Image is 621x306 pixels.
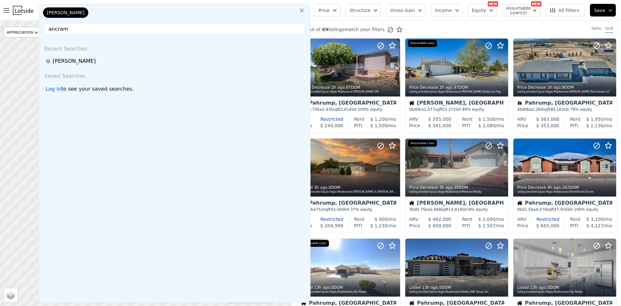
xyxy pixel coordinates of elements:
div: 0 bd 0 ba sqft lot · 49% equity [409,107,504,112]
span: 1,435 [322,107,333,112]
div: Restricted [310,116,343,122]
div: PITI [570,222,578,229]
span: 2,668 [430,207,441,212]
div: [PERSON_NAME], [GEOGRAPHIC_DATA] [409,200,504,207]
span: 752 [316,207,323,212]
a: Price Decrease 2h ago,97DOMListing provided byLas Vegas Realtorsand [PERSON_NAME] VIPMobilePahrum... [297,38,400,133]
img: Mobile [517,100,522,106]
div: PITI [462,222,470,229]
div: Assumable Loan [408,40,437,47]
div: Rent [354,116,365,122]
div: Rent [462,116,473,122]
button: All Filters [545,4,585,17]
div: 4 bd 0 ba sqft lot · 79% equity [517,107,612,112]
span: $ 353,000 [536,123,559,128]
div: Price [409,222,420,229]
img: House [409,300,414,306]
div: /mo [581,216,612,222]
div: /mo [365,116,396,122]
span: $ 341,000 [428,123,451,128]
button: Gross Gain [386,4,426,17]
div: Price [517,222,528,229]
span: $ 2,000 [478,217,496,222]
div: PITI [354,122,362,129]
div: Pahrump, [GEOGRAPHIC_DATA] [517,200,612,207]
div: Log in [46,85,61,93]
div: Listing provided by Las Vegas Realtors and Milestone Realty [409,190,505,194]
span: $ 1,509 [370,123,387,128]
div: Listing provided by Las Vegas Realtors and [PERSON_NAME] Realty Las Veg [409,90,505,94]
div: /mo [581,116,612,122]
div: Price [409,122,420,129]
div: Listing provided by Las Vegas Realtors and Realty ONE Group, Inc [409,290,505,294]
time: 2025-08-28 16:14 [547,185,561,190]
div: Grid [605,26,613,33]
div: Listed , 0 DOM [301,185,397,190]
div: out of listings [292,26,403,33]
span: $ 3,100 [586,217,604,222]
span: Assumable Loan(s) [506,6,527,15]
div: 3 bd 0.75 ba sqft lot · 100% equity [301,107,396,112]
span: 14,810 [449,207,462,212]
div: Price Decrease , 162 DOM [517,185,613,190]
img: House [409,100,414,106]
div: ARV [517,116,526,122]
time: 2025-08-28 19:07 [331,85,344,90]
span: $ 355,000 [428,117,451,122]
div: [PERSON_NAME], [GEOGRAPHIC_DATA] [409,100,504,107]
a: [PERSON_NAME] [46,57,306,65]
span: 1,577 [424,107,435,112]
time: 2025-08-28 07:20 [530,285,546,290]
div: Pahrump, [GEOGRAPHIC_DATA] [301,200,396,207]
input: Enter another location [44,23,305,35]
span: 4,070 [536,207,547,212]
span: Income [435,7,452,14]
img: Lotside [13,6,33,15]
span: $ 409,000 [428,223,451,228]
div: PITI [354,222,362,229]
a: Price Decrease 4h ago,162DOMListing provided byLas Vegas Realtorsand HomeSmart EncoreHousePahrump... [513,138,616,233]
span: Equity [472,7,486,14]
span: [PERSON_NAME] [47,9,84,16]
div: Listing provided by Las Vegas Realtors and eXp Realty [301,290,397,294]
div: /mo [362,222,396,229]
span: $ 2,136 [586,123,604,128]
a: Price Decrease 2h ago,9DOMListing provided byLas Vegas Realtorsand [PERSON_NAME] Real Estate LLCM... [513,38,616,133]
div: Listed , 0 DOM [517,285,613,290]
div: Restricted [526,216,559,222]
span: $ 4,127 [586,223,604,228]
img: House [517,300,522,306]
span: All Filters [550,7,579,14]
time: 2025-08-28 18:43 [547,85,561,90]
div: Rent [570,216,581,222]
span: match your filters [344,26,385,33]
span: Save [594,7,605,14]
div: NEW [531,1,541,6]
a: Price Decrease 3h ago,35DOMListing provided byLas Vegas Realtorsand Milestone RealtyAssumable Loa... [405,138,508,233]
span: Gross Gain [390,7,415,14]
time: 2025-08-28 18:50 [439,85,452,90]
button: Equity [468,4,497,17]
div: Pahrump, [GEOGRAPHIC_DATA] [517,100,612,107]
div: /mo [578,122,612,129]
div: Listing provided by Las Vegas Realtors and HomeSmart Encore [517,190,613,194]
time: 2025-08-28 07:20 [422,285,438,290]
span: $ 900 [375,217,387,222]
div: Price Decrease , 97 DOM [301,85,397,90]
div: 3 bd 0.75 ba sqft lot · 8% equity [409,207,504,212]
span: $ 204,999 [320,223,343,228]
div: Price Decrease , 35 DOM [409,185,505,190]
button: Assumable Loan(s) [502,4,540,17]
div: /mo [578,222,612,229]
img: House [517,200,522,206]
div: /mo [362,122,396,129]
div: Assumable Loan [300,240,329,247]
div: Restricted [310,216,343,222]
button: Price [314,4,340,17]
div: ARV [517,216,526,222]
a: Listed 3h ago,0DOMListing provided byLas Vegas Realtorsand [PERSON_NAME] & [PERSON_NAME] [GEOGRAP... [297,138,400,233]
a: Price Decrease 2h ago,97DOMListing provided byLas Vegas Realtorsand [PERSON_NAME] Realty Las VegA... [405,38,508,133]
span: $ 482,000 [428,217,451,222]
div: ARV [409,116,418,122]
